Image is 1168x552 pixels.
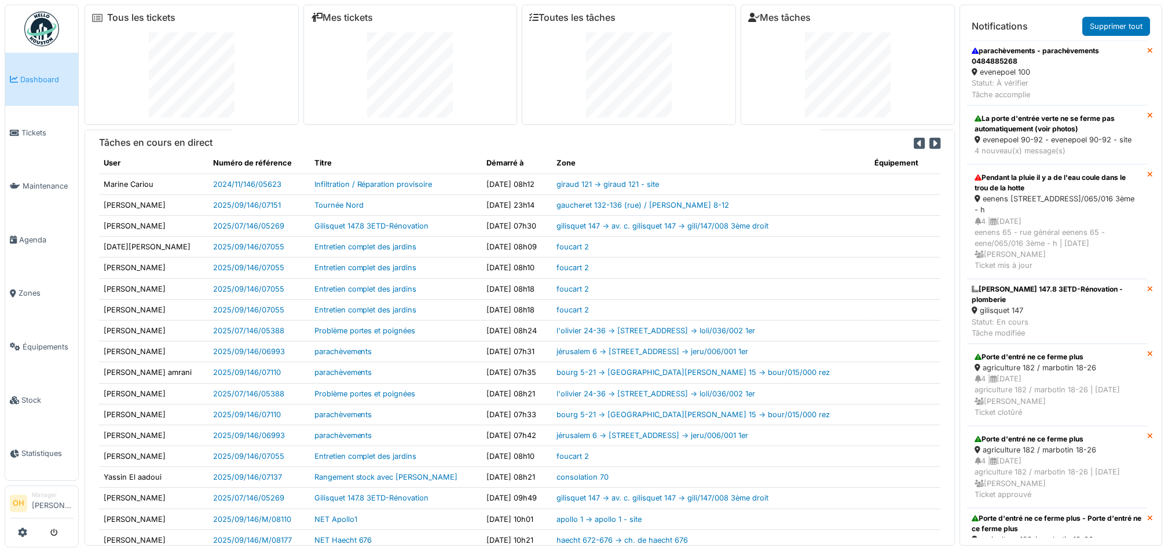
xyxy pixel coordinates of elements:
td: [PERSON_NAME] [99,299,208,320]
td: [DATE] 07h31 [482,341,552,362]
a: foucart 2 [556,263,589,272]
a: foucart 2 [556,452,589,461]
td: [DATE] 10h21 [482,529,552,550]
td: [PERSON_NAME] [99,404,208,425]
td: Yassin El aadoui [99,467,208,488]
a: 2025/09/146/07110 [213,410,281,419]
td: [DATE] 10h01 [482,509,552,529]
a: foucart 2 [556,242,589,251]
a: Gilisquet 147.8 3ETD-Rénovation [314,222,429,230]
a: Agenda [5,213,78,266]
th: Titre [310,153,482,174]
a: 2025/09/146/07110 [213,368,281,377]
a: NET Apollo1 [314,515,357,524]
a: [PERSON_NAME] 147.8 3ETD-Rénovation - plomberie gilisquet 147 Statut: En coursTâche modifiée [967,279,1147,344]
td: [DATE] 23h14 [482,194,552,215]
a: 2025/09/146/07137 [213,473,282,481]
div: La porte d'entrée verte ne se ferme pas automatiquement (voir photos) [975,113,1140,134]
a: parachèvements - parachèvements 0484885268 evenepoel 100 Statut: À vérifierTâche accomplie [967,41,1147,105]
a: parachèvements [314,368,372,377]
td: [DATE] 08h12 [482,174,552,194]
a: Problème portes et poignées [314,326,416,335]
a: 2025/09/146/07055 [213,263,284,272]
a: Tous les tickets [107,12,175,23]
td: [PERSON_NAME] [99,425,208,446]
th: Équipement [870,153,940,174]
a: Infiltration / Réparation provisoire [314,180,433,189]
a: Pendant la pluie il y a de l'eau coule dans le trou de la hotte eenens [STREET_ADDRESS]/065/016 3... [967,164,1147,279]
h6: Tâches en cours en direct [99,137,213,148]
td: [DATE] 08h09 [482,237,552,257]
td: [PERSON_NAME] [99,341,208,362]
a: Porte d'entré ne ce ferme plus agriculture 182 / marbotin 18-26 4 |[DATE]agriculture 182 / marbot... [967,426,1147,508]
td: [PERSON_NAME] [99,194,208,215]
span: Zones [19,288,74,299]
a: Entretien complet des jardins [314,242,417,251]
span: Tickets [21,127,74,138]
div: 4 nouveau(x) message(s) [975,145,1140,156]
a: 2025/09/146/06993 [213,431,285,440]
div: agriculture 182 / marbotin 18-26 [972,534,1143,545]
div: Porte d'entré ne ce ferme plus [975,434,1140,444]
div: gilisquet 147 [972,305,1143,316]
a: Entretien complet des jardins [314,285,417,293]
a: bourg 5-21 -> [GEOGRAPHIC_DATA][PERSON_NAME] 15 -> bour/015/000 rez [556,368,830,377]
a: foucart 2 [556,285,589,293]
a: 2025/07/146/05269 [213,494,284,502]
div: evenepoel 90-92 - evenepoel 90-92 - site [975,134,1140,145]
div: Manager [32,491,74,499]
div: evenepoel 100 [972,67,1143,78]
td: [DATE] 08h21 [482,467,552,488]
a: 2024/11/146/05623 [213,180,281,189]
a: foucart 2 [556,306,589,314]
div: Porte d'entré ne ce ferme plus - Porte d'entré ne ce ferme plus [972,513,1143,534]
a: gaucheret 132-136 (rue) / [PERSON_NAME] 8-12 [556,201,729,209]
a: Tickets [5,106,78,159]
a: Entretien complet des jardins [314,452,417,461]
td: [PERSON_NAME] [99,320,208,341]
a: 2025/09/146/M/08110 [213,515,291,524]
td: [DATE] 08h10 [482,446,552,467]
a: 2025/09/146/M/08177 [213,536,292,544]
a: Mes tâches [748,12,811,23]
td: [DATE] 08h24 [482,320,552,341]
div: Statut: À vérifier Tâche accomplie [972,78,1143,100]
li: OH [10,495,27,512]
div: 4 | [DATE] agriculture 182 / marbotin 18-26 | [DATE] [PERSON_NAME] Ticket clotûré [975,373,1140,418]
td: [DATE] 09h49 [482,488,552,509]
a: bourg 5-21 -> [GEOGRAPHIC_DATA][PERSON_NAME] 15 -> bour/015/000 rez [556,410,830,419]
a: Dashboard [5,53,78,106]
a: Supprimer tout [1082,17,1150,36]
div: Pendant la pluie il y a de l'eau coule dans le trou de la hotte [975,172,1140,193]
td: [PERSON_NAME] [99,446,208,467]
a: l'olivier 24-36 -> [STREET_ADDRESS] -> loli/036/002 1er [556,389,755,398]
td: [DATE] 07h33 [482,404,552,425]
td: [PERSON_NAME] [99,257,208,278]
td: [DATE] 07h30 [482,216,552,237]
a: parachèvements [314,347,372,356]
td: [PERSON_NAME] [99,529,208,550]
td: [PERSON_NAME] [99,278,208,299]
span: Stock [21,395,74,406]
a: jérusalem 6 -> [STREET_ADDRESS] -> jeru/006/001 1er [556,347,748,356]
a: Équipements [5,320,78,373]
a: parachèvements [314,431,372,440]
a: Stock [5,373,78,426]
a: 2025/09/146/07151 [213,201,281,209]
td: [DATE] 07h42 [482,425,552,446]
span: Maintenance [23,181,74,192]
a: Statistiques [5,427,78,480]
a: 2025/07/146/05388 [213,389,284,398]
span: Dashboard [20,74,74,85]
a: giraud 121 -> giraud 121 - site [556,180,659,189]
a: 2025/07/146/05269 [213,222,284,230]
a: Porte d'entré ne ce ferme plus agriculture 182 / marbotin 18-26 4 |[DATE]agriculture 182 / marbot... [967,344,1147,426]
a: Toutes les tâches [529,12,616,23]
a: l'olivier 24-36 -> [STREET_ADDRESS] -> loli/036/002 1er [556,326,755,335]
div: 4 | [DATE] agriculture 182 / marbotin 18-26 | [DATE] [PERSON_NAME] Ticket approuvé [975,455,1140,500]
a: haecht 672-676 -> ch. de haecht 676 [556,536,688,544]
th: Démarré à [482,153,552,174]
li: [PERSON_NAME] [32,491,74,516]
span: Statistiques [21,448,74,459]
a: OH Manager[PERSON_NAME] [10,491,74,518]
